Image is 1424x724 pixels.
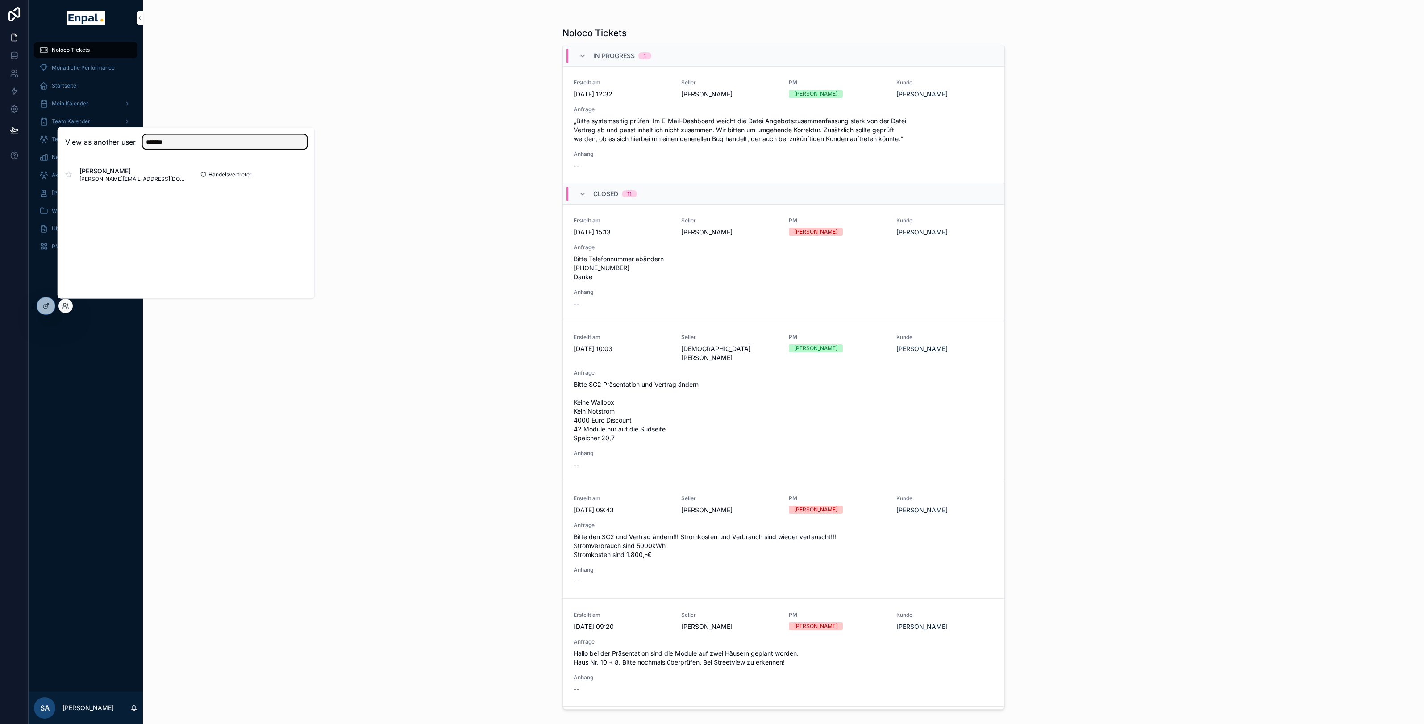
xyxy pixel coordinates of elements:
[896,611,993,619] span: Kunde
[574,649,994,667] span: Hallo bei der Präsentation sind die Module auf zwei Häusern geplant worden. Haus Nr. 10 + 8. Bitt...
[681,90,778,99] span: [PERSON_NAME]
[34,239,137,255] a: PM Übersicht
[574,495,670,502] span: Erstellt am
[34,203,137,219] a: Wissensdatenbank
[789,334,886,341] span: PM
[40,703,50,713] span: SA
[52,172,88,179] span: Aktive Kunden
[34,167,137,183] a: Aktive Kunden
[52,189,95,197] span: [PERSON_NAME]
[593,51,635,60] span: In Progress
[789,611,886,619] span: PM
[52,100,88,107] span: Mein Kalender
[34,78,137,94] a: Startseite
[34,60,137,76] a: Monatliche Performance
[896,622,948,631] a: [PERSON_NAME]
[62,703,114,712] p: [PERSON_NAME]
[52,64,115,71] span: Monatliche Performance
[574,611,670,619] span: Erstellt am
[794,90,837,98] div: [PERSON_NAME]
[574,228,670,237] span: [DATE] 15:13
[574,566,994,573] span: Anhang
[52,82,76,89] span: Startseite
[52,243,86,250] span: PM Übersicht
[34,221,137,237] a: Über mich
[794,506,837,514] div: [PERSON_NAME]
[794,344,837,352] div: [PERSON_NAME]
[574,117,994,143] span: „Bitte systemseitig prüfen: Im E-Mail-Dashboard weicht die Datei Angebotszusammenfassung stark vo...
[52,154,86,161] span: Neue Kunden
[208,171,252,178] span: Handelsvertreter
[681,228,778,237] span: [PERSON_NAME]
[79,167,186,176] span: [PERSON_NAME]
[627,190,632,197] div: 11
[593,189,618,198] span: Closed
[794,622,837,630] div: [PERSON_NAME]
[896,90,948,99] a: [PERSON_NAME]
[52,207,100,214] span: Wissensdatenbank
[79,176,186,183] span: [PERSON_NAME][EMAIL_ADDRESS][DOMAIN_NAME]
[34,42,137,58] a: Noloco Tickets
[574,460,579,469] span: --
[789,495,886,502] span: PM
[644,52,646,59] div: 1
[574,380,994,443] span: Bitte SC2 Präsentation und Vertrag ändern Keine Wallbox Kein Notstrom 4000 Euro Discount 42 Modul...
[681,622,778,631] span: [PERSON_NAME]
[681,79,778,86] span: Seller
[896,79,993,86] span: Kunde
[681,344,778,362] span: [DEMOGRAPHIC_DATA][PERSON_NAME]
[896,217,993,224] span: Kunde
[574,90,670,99] span: [DATE] 12:32
[574,522,994,529] span: Anfrage
[34,149,137,165] a: Neue Kunden
[574,685,579,694] span: --
[52,225,78,232] span: Über mich
[52,118,90,125] span: Team Kalender
[681,611,778,619] span: Seller
[574,532,994,559] span: Bitte den SC2 und Vertrag ändern!!! Stromkosten und Verbrauch sind wieder vertauscht!!! Stromverb...
[681,495,778,502] span: Seller
[574,161,579,170] span: --
[574,344,670,353] span: [DATE] 10:03
[574,217,670,224] span: Erstellt am
[574,577,579,586] span: --
[896,495,993,502] span: Kunde
[574,289,994,296] span: Anhang
[52,136,92,143] span: Team Übersicht
[789,79,886,86] span: PM
[574,244,994,251] span: Anfrage
[794,228,837,236] div: [PERSON_NAME]
[574,299,579,308] span: --
[574,674,994,681] span: Anhang
[52,46,90,54] span: Noloco Tickets
[896,344,948,353] a: [PERSON_NAME]
[29,36,143,266] div: scrollable content
[574,506,670,515] span: [DATE] 09:43
[574,369,994,377] span: Anfrage
[574,450,994,457] span: Anhang
[574,255,994,281] span: Bitte Telefonnummer abändern [PHONE_NUMBER] Danke
[574,622,670,631] span: [DATE] 09:20
[574,334,670,341] span: Erstellt am
[789,217,886,224] span: PM
[562,27,627,39] h1: Noloco Tickets
[574,151,994,158] span: Anhang
[34,131,137,147] a: Team Übersicht
[34,185,137,201] a: [PERSON_NAME]
[896,506,948,515] a: [PERSON_NAME]
[574,638,994,645] span: Anfrage
[681,334,778,341] span: Seller
[681,217,778,224] span: Seller
[896,228,948,237] a: [PERSON_NAME]
[574,106,994,113] span: Anfrage
[34,113,137,130] a: Team Kalender
[574,79,670,86] span: Erstellt am
[681,506,778,515] span: [PERSON_NAME]
[65,137,136,147] h2: View as another user
[67,11,104,25] img: App logo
